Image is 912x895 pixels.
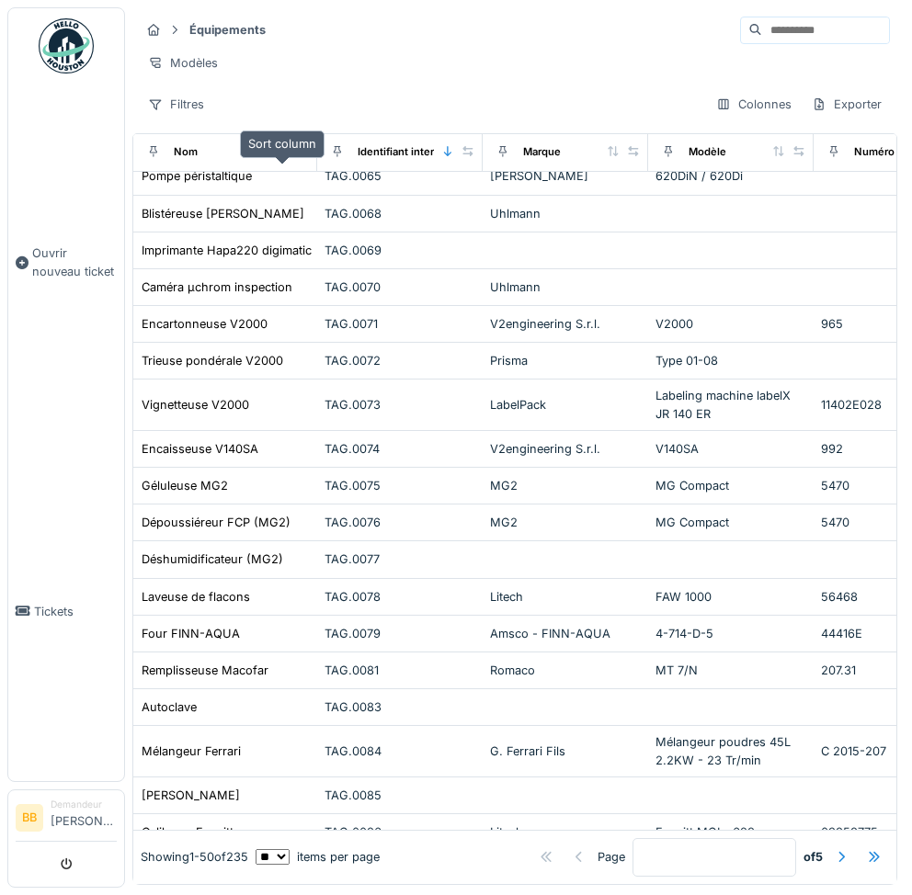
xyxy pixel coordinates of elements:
[140,91,212,118] div: Filtres
[325,550,475,568] div: TAG.0077
[655,514,806,531] div: MG Compact
[142,205,304,222] div: Blistéreuse [PERSON_NAME]
[142,352,283,369] div: Trieuse pondérale V2000
[655,662,806,679] div: MT 7/N
[490,205,641,222] div: Uhlmann
[325,242,475,259] div: TAG.0069
[182,21,273,39] strong: Équipements
[142,787,240,804] div: [PERSON_NAME]
[490,396,641,414] div: LabelPack
[141,848,248,866] div: Showing 1 - 50 of 235
[142,625,240,642] div: Four FINN-AQUA
[8,84,124,441] a: Ouvrir nouveau ticket
[655,588,806,606] div: FAW 1000
[8,441,124,781] a: Tickets
[490,315,641,333] div: V2engineering S.r.l.
[142,550,283,568] div: Déshumidificateur (MG2)
[142,315,268,333] div: Encartonneuse V2000
[256,848,380,866] div: items per page
[325,625,475,642] div: TAG.0079
[142,514,291,531] div: Dépoussiéreur FCP (MG2)
[325,787,475,804] div: TAG.0085
[325,205,475,222] div: TAG.0068
[358,144,447,160] div: Identifiant interne
[325,396,475,414] div: TAG.0073
[142,167,252,185] div: Pompe péristaltique
[804,848,823,866] strong: of 5
[655,352,806,369] div: Type 01-08
[325,698,475,716] div: TAG.0083
[490,823,641,841] div: Litech
[32,244,117,279] span: Ouvrir nouveau ticket
[804,91,890,118] div: Exporter
[598,848,625,866] div: Page
[51,798,117,837] li: [PERSON_NAME]
[142,742,241,760] div: Mélangeur Ferrari
[655,387,806,422] div: Labeling machine labelX JR 140 ER
[490,588,641,606] div: Litech
[325,440,475,458] div: TAG.0074
[490,742,641,760] div: G. Ferrari Fils
[490,167,641,185] div: [PERSON_NAME]
[140,50,226,76] div: Modèles
[490,440,641,458] div: V2engineering S.r.l.
[142,823,234,841] div: Calibreur Frewitt
[39,18,94,74] img: Badge_color-CXgf-gQk.svg
[655,477,806,494] div: MG Compact
[325,514,475,531] div: TAG.0076
[325,315,475,333] div: TAG.0071
[325,742,475,760] div: TAG.0084
[655,167,806,185] div: 620DiN / 620Di
[142,698,197,716] div: Autoclave
[655,823,806,841] div: Frewitt MGI - 628
[16,798,117,842] a: BB Demandeur[PERSON_NAME]
[655,440,806,458] div: V140SA
[490,514,641,531] div: MG2
[655,625,806,642] div: 4-714-D-5
[325,662,475,679] div: TAG.0081
[142,396,249,414] div: Vignetteuse V2000
[51,798,117,811] div: Demandeur
[142,242,312,259] div: Imprimante Hapa220 digimatic
[16,804,43,832] li: BB
[490,278,641,296] div: Uhlmann
[240,130,325,157] div: Sort column
[142,278,292,296] div: Caméra µchrom inspection
[490,477,641,494] div: MG2
[325,167,475,185] div: TAG.0065
[689,144,726,160] div: Modèle
[174,144,198,160] div: Nom
[142,662,268,679] div: Remplisseuse Macofar
[490,625,641,642] div: Amsco - FINN-AQUA
[655,315,806,333] div: V2000
[142,477,228,494] div: Géluleuse MG2
[325,477,475,494] div: TAG.0075
[523,144,561,160] div: Marque
[708,91,800,118] div: Colonnes
[325,823,475,841] div: TAG.0086
[142,588,250,606] div: Laveuse de flacons
[325,588,475,606] div: TAG.0078
[325,352,475,369] div: TAG.0072
[490,662,641,679] div: Romaco
[655,733,806,768] div: Mélangeur poudres 45L 2.2KW - 23 Tr/min
[142,440,258,458] div: Encaisseuse V140SA
[34,603,117,620] span: Tickets
[325,278,475,296] div: TAG.0070
[490,352,641,369] div: Prisma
